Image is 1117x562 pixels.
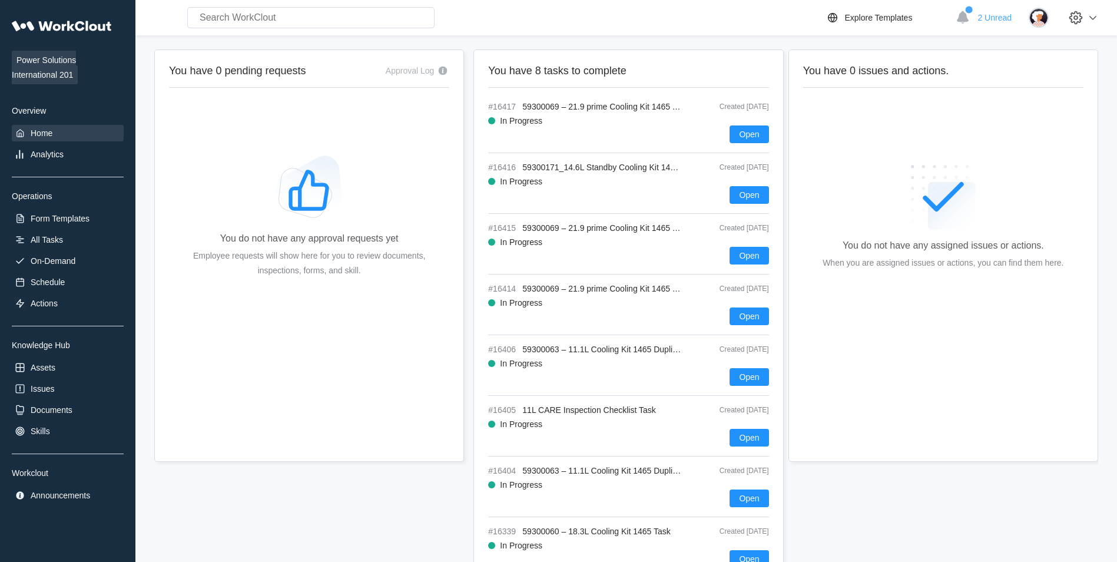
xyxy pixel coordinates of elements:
[488,163,518,172] span: #16416
[31,150,64,159] div: Analytics
[522,102,689,111] span: 59300069 – 21.9 prime Cooling Kit 1465 Task
[977,13,1012,22] span: 2 Unread
[803,64,1083,78] h2: You have 0 issues and actions.
[12,106,124,115] div: Overview
[31,405,72,415] div: Documents
[843,240,1044,251] div: You do not have any assigned issues or actions.
[522,223,689,233] span: 59300069 – 21.9 prime Cooling Kit 1465 Task
[31,427,50,436] div: Skills
[730,186,768,204] button: Open
[488,527,518,536] span: #16339
[730,247,768,265] button: Open
[220,233,399,244] div: You do not have any approval requests yet
[500,237,542,247] div: In Progress
[12,468,124,478] div: Workclout
[522,527,670,536] span: 59300060 – 18.3L Cooling Kit 1465 Task
[31,214,90,223] div: Form Templates
[12,51,78,84] span: Power Solutions International 201
[826,11,950,25] a: Explore Templates
[692,285,769,293] div: Created [DATE]
[739,130,759,138] span: Open
[488,405,518,415] span: #16405
[169,64,306,78] h2: You have 0 pending requests
[12,295,124,312] a: Actions
[488,466,518,475] span: #16404
[12,359,124,376] a: Assets
[730,125,768,143] button: Open
[12,191,124,201] div: Operations
[12,381,124,397] a: Issues
[12,253,124,269] a: On-Demand
[31,277,65,287] div: Schedule
[12,146,124,163] a: Analytics
[31,256,75,266] div: On-Demand
[31,384,54,394] div: Issues
[12,340,124,350] div: Knowledge Hub
[488,64,768,78] h2: You have 8 tasks to complete
[739,312,759,320] span: Open
[739,494,759,503] span: Open
[12,423,124,439] a: Skills
[730,368,768,386] button: Open
[823,256,1063,270] div: When you are assigned issues or actions, you can find them here.
[12,487,124,504] a: Announcements
[1029,8,1049,28] img: user-4.png
[730,308,768,325] button: Open
[739,191,759,199] span: Open
[488,284,518,293] span: #16414
[12,402,124,418] a: Documents
[488,223,518,233] span: #16415
[844,13,912,22] div: Explore Templates
[522,466,707,475] span: 59300063 – 11.1L Cooling Kit 1465 Duplicate Task
[522,284,689,293] span: 59300069 – 21.9 prime Cooling Kit 1465 Task
[488,102,518,111] span: #16417
[500,480,542,490] div: In Progress
[488,345,518,354] span: #16406
[12,232,124,248] a: All Tasks
[730,490,768,507] button: Open
[12,274,124,290] a: Schedule
[730,429,768,447] button: Open
[692,345,769,353] div: Created [DATE]
[522,345,707,354] span: 59300063 – 11.1L Cooling Kit 1465 Duplicate Task
[31,235,63,244] div: All Tasks
[500,298,542,308] div: In Progress
[500,541,542,550] div: In Progress
[500,419,542,429] div: In Progress
[31,363,55,372] div: Assets
[31,491,90,500] div: Announcements
[12,210,124,227] a: Form Templates
[31,128,52,138] div: Home
[739,252,759,260] span: Open
[188,249,430,278] div: Employee requests will show here for you to review documents, inspections, forms, and skill.
[739,434,759,442] span: Open
[739,373,759,381] span: Open
[500,359,542,368] div: In Progress
[12,125,124,141] a: Home
[31,299,58,308] div: Actions
[692,467,769,475] div: Created [DATE]
[692,224,769,232] div: Created [DATE]
[692,406,769,414] div: Created [DATE]
[386,66,435,75] div: Approval Log
[187,7,435,28] input: Search WorkClout
[500,177,542,186] div: In Progress
[522,405,655,415] span: 11L CARE Inspection Checklist Task
[692,163,769,171] div: Created [DATE]
[692,103,769,111] div: Created [DATE]
[692,527,769,535] div: Created [DATE]
[500,116,542,125] div: In Progress
[522,163,698,172] span: 59300171_14.6L Standby Cooling Kit 1465 Task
